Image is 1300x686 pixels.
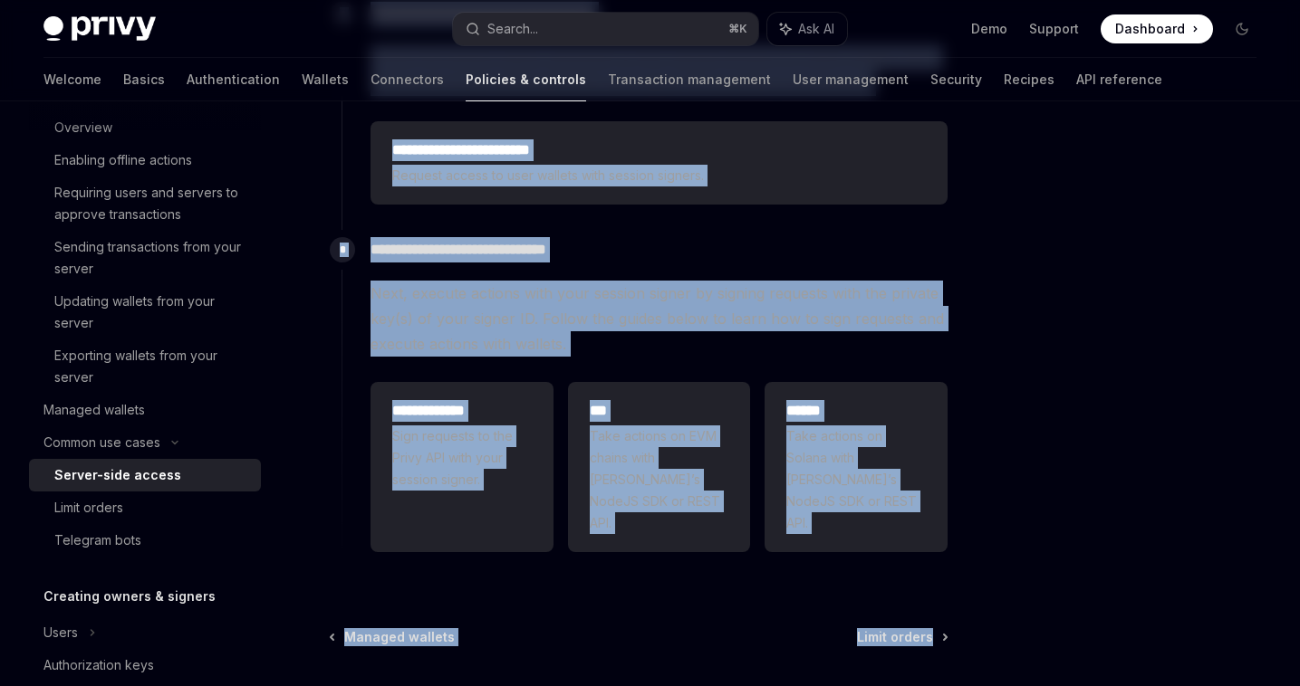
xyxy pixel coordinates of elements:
[767,13,847,45] button: Ask AI
[331,628,455,646] a: Managed wallets
[568,382,751,552] a: ***Take actions on EVM chains with [PERSON_NAME]’s NodeJS SDK or REST API.
[54,345,250,388] div: Exporting wallets from your server
[1228,14,1257,43] button: Toggle dark mode
[930,58,982,101] a: Security
[798,20,834,38] span: Ask AI
[793,58,909,101] a: User management
[29,285,261,339] a: Updating wallets from your server
[54,236,250,280] div: Sending transactions from your server
[29,394,261,426] a: Managed wallets
[1076,58,1162,101] a: API reference
[857,628,947,646] a: Limit orders
[43,654,154,676] div: Authorization keys
[392,425,532,491] span: Sign requests to the Privy API with your session signer.
[29,144,261,176] a: Enabling offline actions
[590,425,729,534] span: Take actions on EVM chains with [PERSON_NAME]’s NodeJS SDK or REST API.
[54,497,123,519] div: Limit orders
[728,22,747,36] span: ⌘ K
[371,382,554,552] a: **** **** ***Sign requests to the Privy API with your session signer.
[786,425,926,534] span: Take actions on Solana with [PERSON_NAME]’s NodeJS SDK or REST API.
[971,20,1007,38] a: Demo
[302,58,349,101] a: Wallets
[1029,20,1079,38] a: Support
[29,176,261,231] a: Requiring users and servers to approve transactions
[54,149,192,171] div: Enabling offline actions
[43,432,160,453] div: Common use cases
[187,58,280,101] a: Authentication
[29,231,261,285] a: Sending transactions from your server
[54,291,250,334] div: Updating wallets from your server
[344,628,455,646] span: Managed wallets
[1004,58,1054,101] a: Recipes
[43,16,156,42] img: dark logo
[1115,20,1185,38] span: Dashboard
[54,182,250,225] div: Requiring users and servers to approve transactions
[43,58,101,101] a: Welcome
[1101,14,1213,43] a: Dashboard
[392,165,926,186] span: Request access to user wallets with session signers.
[29,339,261,394] a: Exporting wallets from your server
[54,529,141,551] div: Telegram bots
[765,382,948,552] a: **** *Take actions on Solana with [PERSON_NAME]’s NodeJS SDK or REST API.
[43,622,78,643] div: Users
[43,586,216,607] h5: Creating owners & signers
[29,491,261,524] a: Limit orders
[43,399,145,421] div: Managed wallets
[54,464,181,486] div: Server-side access
[453,13,759,45] button: Search...⌘K
[371,58,444,101] a: Connectors
[857,628,933,646] span: Limit orders
[487,18,538,40] div: Search...
[29,649,261,681] a: Authorization keys
[29,524,261,557] a: Telegram bots
[123,58,165,101] a: Basics
[608,58,771,101] a: Transaction management
[371,281,948,357] span: Next, execute actions with your session signer by signing requests with the private key(s) of you...
[29,459,261,491] a: Server-side access
[466,58,586,101] a: Policies & controls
